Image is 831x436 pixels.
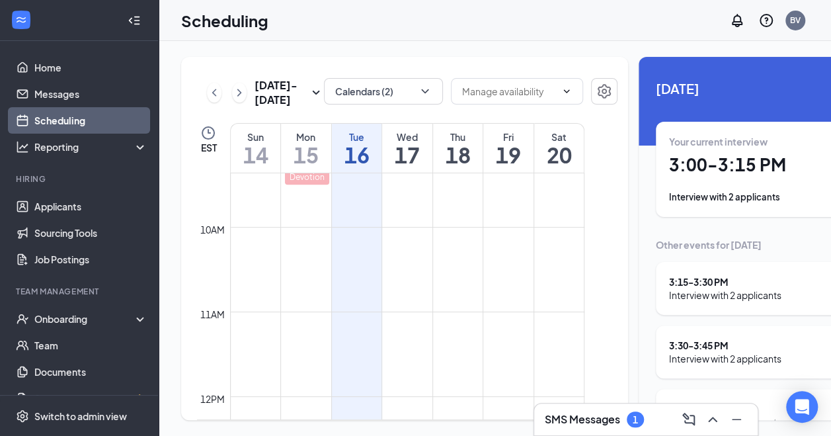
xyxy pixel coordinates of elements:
div: 11am [198,307,227,322]
div: BV [790,15,801,26]
span: EST [200,141,216,154]
button: ChevronUp [702,409,723,430]
div: Interview with 2 applicants [669,352,781,365]
a: Applicants [34,193,147,220]
button: ChevronLeft [207,83,221,103]
a: Documents [34,359,147,385]
div: Switch to admin view [34,410,127,423]
div: Sat [534,130,584,144]
svg: Analysis [16,140,29,153]
button: Settings [591,78,617,105]
svg: WorkstreamLogo [15,13,28,26]
div: Sun [231,130,280,144]
svg: QuestionInfo [758,13,774,28]
h1: 20 [534,144,584,166]
div: Thu [433,130,483,144]
svg: Clock [200,125,216,141]
svg: ChevronLeft [208,85,221,101]
svg: Minimize [729,412,744,427]
div: 10am [198,222,227,237]
svg: Settings [596,83,612,99]
svg: SmallChevronDown [308,85,324,101]
a: Job Postings [34,246,147,273]
h1: 16 [332,144,382,166]
h1: Scheduling [181,9,268,32]
div: Mon [281,130,331,144]
a: September 19, 2025 [483,124,534,173]
svg: ChevronRight [233,85,246,101]
a: Sourcing Tools [34,220,147,246]
a: September 17, 2025 [382,124,432,173]
a: Scheduling [34,107,147,134]
h1: 15 [281,144,331,166]
div: 3:15 - 3:30 PM [669,275,781,288]
svg: Notifications [729,13,745,28]
h1: 14 [231,144,280,166]
a: September 15, 2025 [281,124,331,173]
button: ChevronRight [232,83,247,103]
h1: 17 [382,144,432,166]
a: September 14, 2025 [231,124,280,173]
div: Hiring [16,173,145,185]
h1: 19 [483,144,534,166]
a: September 18, 2025 [433,124,483,173]
a: SurveysCrown [34,385,147,412]
input: Manage availability [462,84,556,99]
div: Interview with 2 applicants [669,288,781,302]
a: Home [34,54,147,81]
div: Team Management [16,286,145,297]
button: Minimize [726,409,747,430]
h3: SMS Messages [545,412,620,427]
svg: Collapse [128,14,141,27]
div: 12pm [198,392,227,406]
svg: Settings [16,410,29,423]
div: Reporting [34,140,148,153]
svg: ChevronUp [705,412,721,427]
svg: ComposeMessage [681,412,697,427]
a: Settings [591,78,617,107]
a: Messages [34,81,147,107]
h1: 18 [433,144,483,166]
div: Tue [332,130,382,144]
div: Wed [382,130,432,144]
button: Calendars (2)ChevronDown [324,78,443,105]
h3: [DATE] - [DATE] [255,78,308,107]
div: 1 [633,414,638,425]
button: ComposeMessage [678,409,699,430]
div: Fri [483,130,534,144]
a: September 20, 2025 [534,124,584,173]
div: Onboarding [34,312,136,326]
a: September 16, 2025 [332,124,382,173]
svg: ChevronDown [561,86,572,97]
div: Open Intercom Messenger [786,391,818,423]
svg: UserCheck [16,312,29,326]
svg: ChevronDown [418,85,432,98]
a: Team [34,332,147,359]
div: 3:30 - 3:45 PM [669,339,781,352]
